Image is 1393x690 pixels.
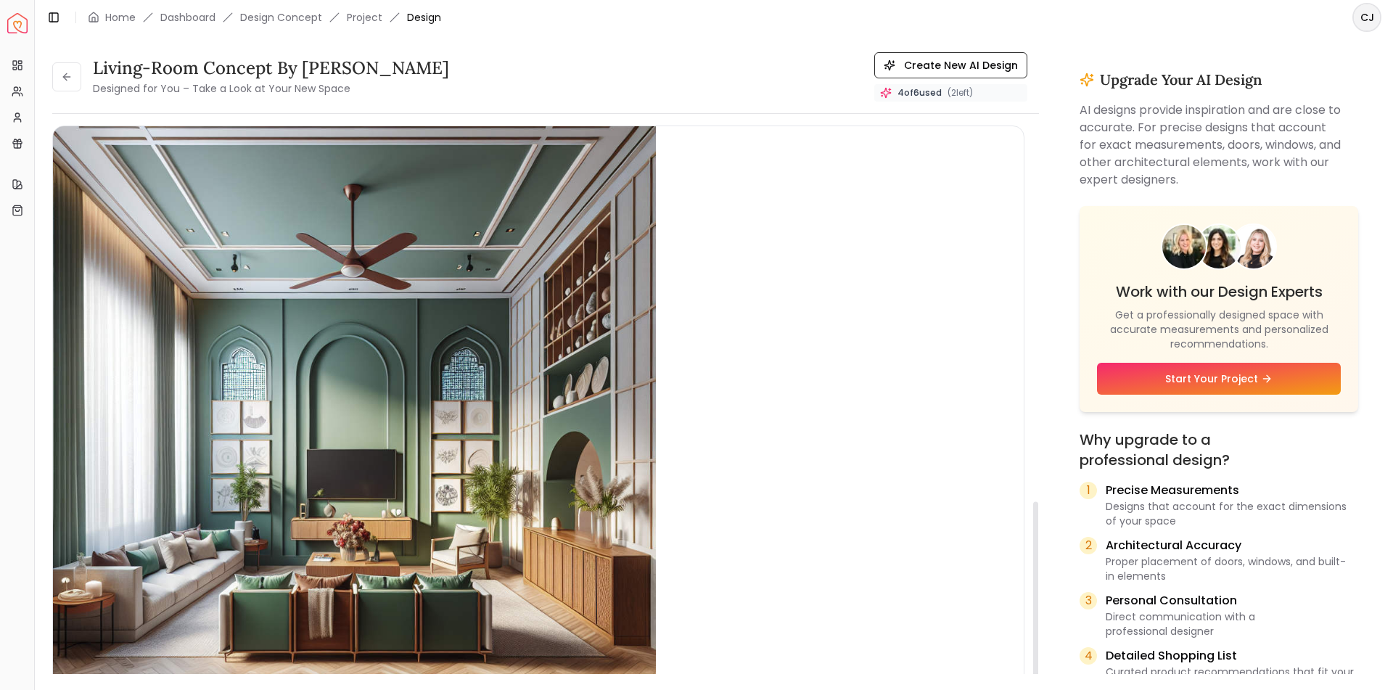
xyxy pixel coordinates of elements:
[407,10,441,25] span: Design
[1080,430,1358,470] h4: Why upgrade to a professional design?
[1106,592,1358,609] p: Personal Consultation
[93,81,350,96] small: Designed for You – Take a Look at Your New Space
[1106,609,1358,638] p: Direct communication with a professional designer
[93,57,449,80] h3: living-room concept by [PERSON_NAME]
[1106,499,1358,528] p: Designs that account for the exact dimensions of your space
[88,10,441,25] nav: breadcrumb
[874,52,1027,78] button: Create New AI Design
[7,13,28,33] img: Spacejoy Logo
[948,87,973,99] span: ( 2 left)
[1097,308,1341,351] p: Get a professionally designed space with accurate measurements and personalized recommendations.
[105,10,136,25] a: Home
[1080,102,1358,189] p: AI designs provide inspiration and are close to accurate. For precise designs that account for ex...
[1080,592,1097,609] div: 3
[1100,70,1262,90] h3: Upgrade Your AI Design
[347,10,382,25] a: Project
[1106,537,1358,554] p: Architectural Accuracy
[160,10,215,25] a: Dashboard
[1097,363,1341,395] a: Start Your Project
[1197,225,1241,288] img: Designer 2
[1106,647,1358,665] p: Detailed Shopping List
[1080,537,1097,554] div: 2
[1354,4,1380,30] span: CJ
[1097,282,1341,302] h4: Work with our Design Experts
[7,13,28,33] a: Spacejoy
[1106,554,1358,583] p: Proper placement of doors, windows, and built-in elements
[240,10,322,25] li: Design Concept
[1352,3,1381,32] button: CJ
[1162,225,1206,290] img: Designer 1
[1080,482,1097,499] div: 1
[1106,482,1358,499] p: Precise Measurements
[1232,225,1275,274] img: Designer 3
[897,87,942,99] span: 4 of 6 used
[1080,647,1097,665] div: 4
